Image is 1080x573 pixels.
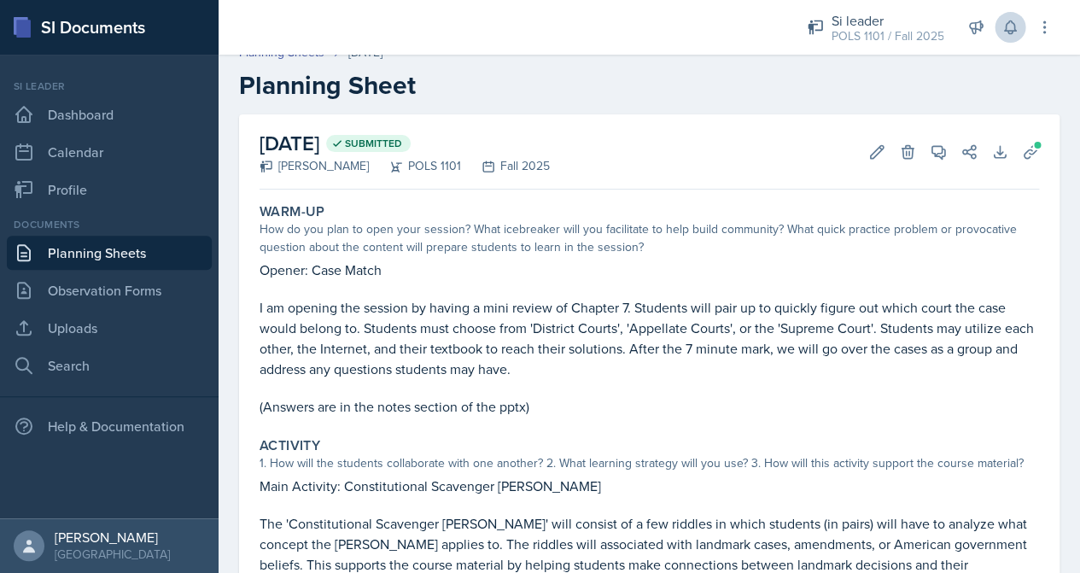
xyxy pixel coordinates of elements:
div: 1. How will the students collaborate with one another? 2. What learning strategy will you use? 3.... [260,454,1039,472]
div: [PERSON_NAME] [260,157,369,175]
div: Fall 2025 [461,157,550,175]
a: Uploads [7,311,212,345]
div: [GEOGRAPHIC_DATA] [55,546,170,563]
div: Si leader [831,10,943,31]
div: Si leader [7,79,212,94]
div: POLS 1101 [369,157,461,175]
a: Dashboard [7,97,212,132]
div: Help & Documentation [7,409,212,443]
p: Main Activity: Constitutional Scavenger [PERSON_NAME] [260,476,1039,496]
a: Observation Forms [7,273,212,307]
a: Search [7,348,212,383]
div: Documents [7,217,212,232]
label: Warm-Up [260,203,325,220]
span: Submitted [345,137,402,150]
div: POLS 1101 / Fall 2025 [831,27,943,45]
a: Calendar [7,135,212,169]
h2: Planning Sheet [239,70,1060,101]
div: How do you plan to open your session? What icebreaker will you facilitate to help build community... [260,220,1039,256]
h2: [DATE] [260,128,550,159]
a: Planning Sheets [7,236,212,270]
p: I am opening the session by having a mini review of Chapter 7. Students will pair up to quickly f... [260,297,1039,379]
div: [PERSON_NAME] [55,529,170,546]
p: (Answers are in the notes section of the pptx) [260,396,1039,417]
p: Opener: Case Match [260,260,1039,280]
a: Profile [7,172,212,207]
label: Activity [260,437,320,454]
